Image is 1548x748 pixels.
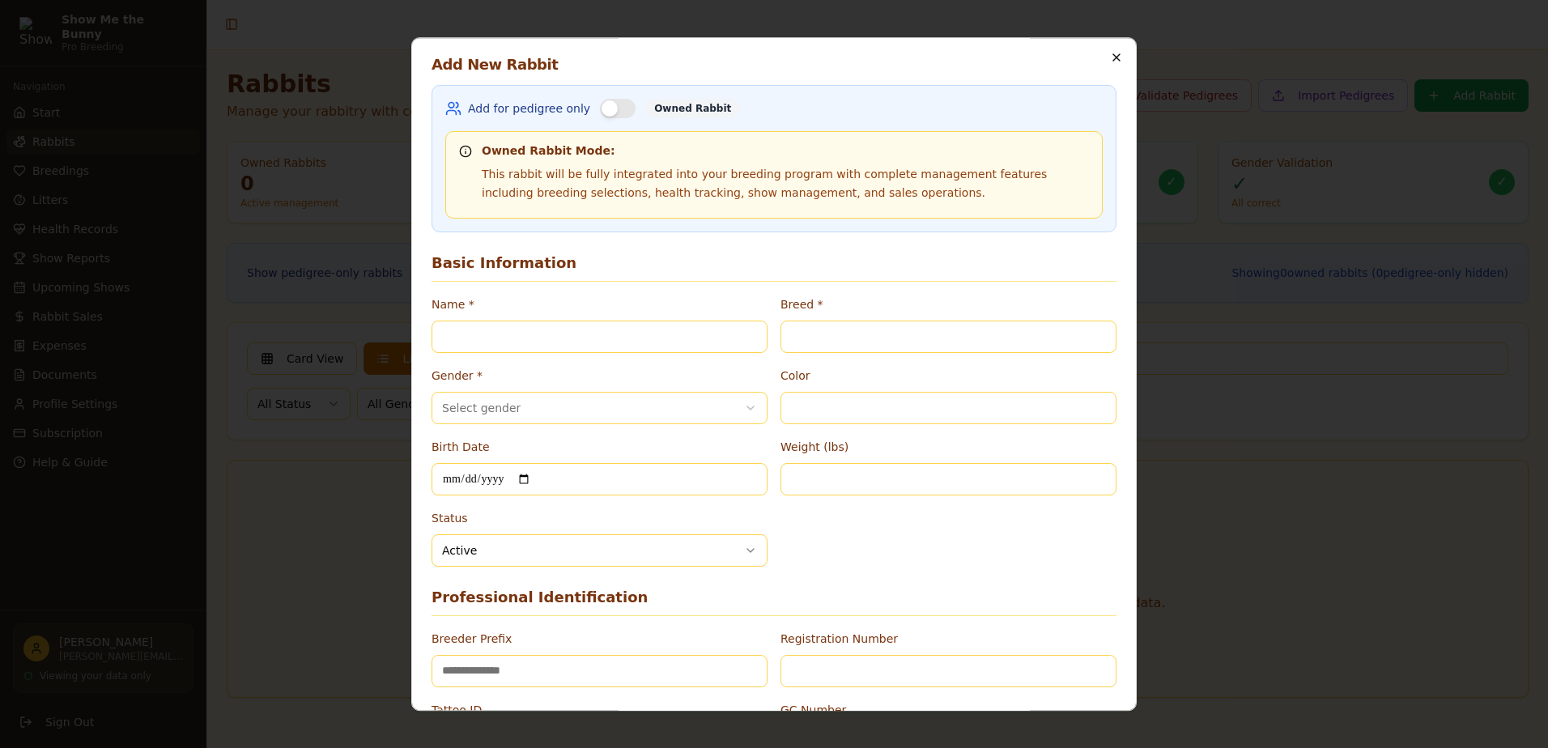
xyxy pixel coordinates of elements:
[780,632,898,645] label: Registration Number
[780,703,846,716] label: GC Number
[432,512,468,525] label: Status
[468,103,590,114] label: Add for pedigree only
[432,440,490,453] label: Birth Date
[432,703,482,716] label: Tattoo ID
[482,165,1089,202] p: This rabbit will be fully integrated into your breeding program with complete management features...
[432,586,1116,616] h3: Professional Identification
[482,144,615,157] strong: Owned Rabbit Mode:
[432,57,1116,72] h2: Add New Rabbit
[432,252,1116,282] h3: Basic Information
[432,298,474,311] label: Name *
[645,100,740,117] div: Owned Rabbit
[432,369,483,382] label: Gender *
[432,632,512,645] label: Breeder Prefix
[780,298,823,311] label: Breed *
[780,369,810,382] label: Color
[780,440,848,453] label: Weight (lbs)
